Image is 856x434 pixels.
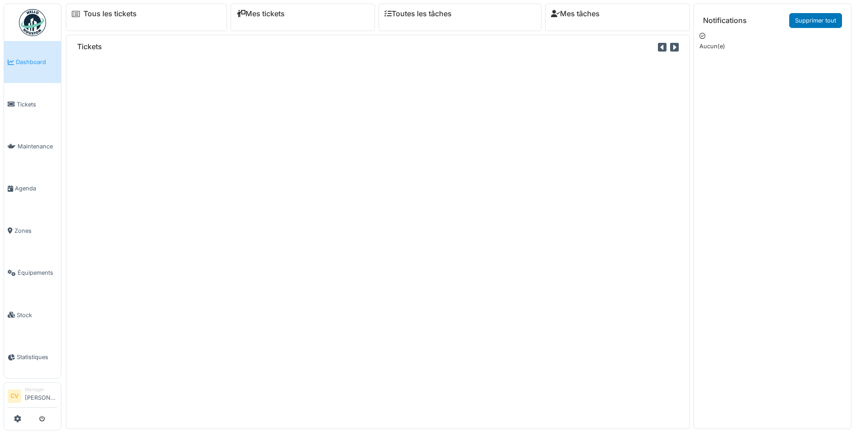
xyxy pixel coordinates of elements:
[16,58,57,66] span: Dashboard
[4,336,61,378] a: Statistiques
[25,386,57,406] li: [PERSON_NAME]
[8,389,21,403] li: CV
[236,9,285,18] a: Mes tickets
[17,100,57,109] span: Tickets
[18,142,57,151] span: Maintenance
[17,311,57,319] span: Stock
[25,386,57,393] div: Manager
[789,13,842,28] a: Supprimer tout
[4,210,61,252] a: Zones
[77,42,102,51] h6: Tickets
[17,353,57,361] span: Statistiques
[15,184,57,193] span: Agenda
[699,42,846,51] p: Aucun(e)
[4,252,61,294] a: Équipements
[4,83,61,125] a: Tickets
[14,226,57,235] span: Zones
[4,167,61,209] a: Agenda
[703,16,747,25] h6: Notifications
[4,294,61,336] a: Stock
[19,9,46,36] img: Badge_color-CXgf-gQk.svg
[384,9,452,18] a: Toutes les tâches
[551,9,600,18] a: Mes tâches
[8,386,57,408] a: CV Manager[PERSON_NAME]
[4,125,61,167] a: Maintenance
[83,9,137,18] a: Tous les tickets
[18,268,57,277] span: Équipements
[4,41,61,83] a: Dashboard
